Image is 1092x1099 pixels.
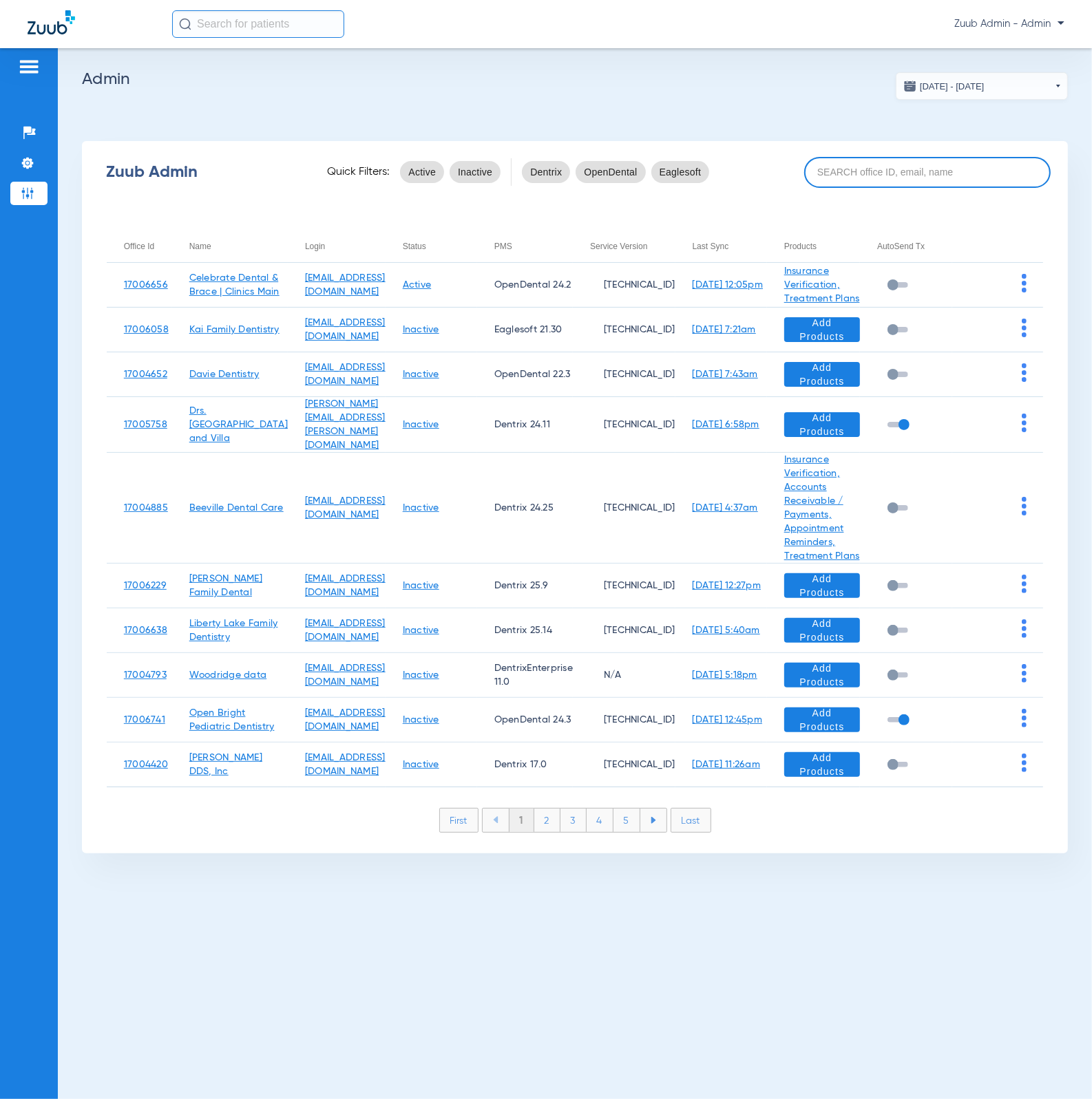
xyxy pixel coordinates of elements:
img: group-dot-blue.svg [1022,754,1027,772]
li: First [439,808,479,833]
td: [TECHNICAL_ID] [573,397,675,453]
a: [DATE] 12:27pm [693,581,762,590]
a: Inactive [403,670,439,680]
li: 4 [587,809,613,832]
a: Davie Dentistry [189,370,260,379]
a: 17006741 [124,715,165,725]
td: Dentrix 17.0 [477,743,573,787]
div: AutoSend Tx [877,239,925,254]
img: arrow-left-blue.svg [493,816,498,824]
a: [EMAIL_ADDRESS][DOMAIN_NAME] [305,496,386,520]
a: 17004793 [124,670,167,680]
mat-chip-listbox: pms-filters [522,158,709,186]
a: Insurance Verification, Accounts Receivable / Payments, Appointment Reminders, Treatment Plans [784,455,860,561]
span: Eaglesoft [660,165,702,179]
div: Office Id [124,239,172,254]
div: Name [189,239,211,254]
iframe: Chat Widget [1023,1033,1092,1099]
a: 17006656 [124,280,168,290]
a: [DATE] 12:05pm [693,280,764,290]
div: Status [403,239,477,254]
a: 17005758 [124,420,167,429]
img: group-dot-blue.svg [1022,664,1027,683]
a: Inactive [403,370,439,379]
a: Active [403,280,432,290]
a: Celebrate Dental & Brace | Clinics Main [189,273,280,297]
div: Login [305,239,386,254]
mat-chip-listbox: status-filters [400,158,501,186]
a: [EMAIL_ADDRESS][DOMAIN_NAME] [305,318,386,341]
a: [PERSON_NAME][EMAIL_ADDRESS][PERSON_NAME][DOMAIN_NAME] [305,399,386,450]
a: Liberty Lake Family Dentistry [189,619,278,642]
img: group-dot-blue.svg [1022,575,1027,593]
button: Add Products [784,362,860,387]
span: Add Products [795,661,849,689]
div: PMS [494,239,573,254]
span: Quick Filters: [327,165,390,179]
td: Eaglesoft 21.30 [477,308,573,352]
button: [DATE] - [DATE] [896,72,1068,100]
a: Open Bright Pediatric Dentistry [189,708,275,732]
a: Inactive [403,760,439,769]
td: Dentrix 25.14 [477,608,573,653]
td: [TECHNICAL_ID] [573,453,675,564]
a: Inactive [403,581,439,590]
div: PMS [494,239,512,254]
span: Add Products [795,361,849,388]
img: Search Icon [179,18,191,30]
div: Products [784,239,817,254]
button: Add Products [784,663,860,687]
a: [DATE] 11:26am [693,760,761,769]
button: Add Products [784,317,860,342]
a: [DATE] 7:21am [693,325,756,334]
img: date.svg [903,79,917,93]
img: arrow-right-blue.svg [651,817,656,824]
a: [DATE] 4:37am [693,503,758,513]
button: Add Products [784,412,860,437]
td: Dentrix 24.25 [477,453,573,564]
img: hamburger-icon [18,58,40,75]
td: N/A [573,653,675,698]
span: Zuub Admin - Admin [954,17,1064,31]
a: Inactive [403,715,439,725]
div: Login [305,239,325,254]
td: Dentrix 25.9 [477,564,573,608]
span: Add Products [795,316,849,343]
div: Last Sync [693,239,729,254]
div: Status [403,239,426,254]
td: [TECHNICAL_ID] [573,608,675,653]
img: Zuub Logo [28,10,75,34]
img: group-dot-blue.svg [1022,414,1027,432]
button: Add Products [784,752,860,777]
div: Office Id [124,239,154,254]
span: Add Products [795,572,849,599]
a: 17006058 [124,325,169,334]
button: Add Products [784,573,860,598]
a: [EMAIL_ADDRESS][DOMAIN_NAME] [305,619,386,642]
a: [PERSON_NAME] DDS, Inc [189,753,262,776]
li: Last [671,808,711,833]
button: Add Products [784,618,860,643]
li: 2 [534,809,560,832]
span: Add Products [795,411,849,438]
span: Active [408,165,436,179]
a: Inactive [403,503,439,513]
a: [EMAIL_ADDRESS][DOMAIN_NAME] [305,708,386,732]
a: [EMAIL_ADDRESS][DOMAIN_NAME] [305,663,386,687]
div: Last Sync [693,239,767,254]
td: OpenDental 24.2 [477,263,573,308]
span: Add Products [795,617,849,644]
img: group-dot-blue.svg [1022,319,1027,337]
a: [EMAIL_ADDRESS][DOMAIN_NAME] [305,753,386,776]
a: [EMAIL_ADDRESS][DOMAIN_NAME] [305,574,386,597]
td: DentrixEnterprise 11.0 [477,653,573,698]
li: 5 [613,809,640,832]
a: [EMAIL_ADDRESS][DOMAIN_NAME] [305,273,386,297]
button: Add Products [784,707,860,732]
td: [TECHNICAL_ID] [573,743,675,787]
a: 17004885 [124,503,168,513]
a: Drs. [GEOGRAPHIC_DATA] and Villa [189,406,288,443]
a: [PERSON_NAME] Family Dental [189,574,262,597]
a: [EMAIL_ADDRESS][DOMAIN_NAME] [305,363,386,386]
span: OpenDental [584,165,637,179]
